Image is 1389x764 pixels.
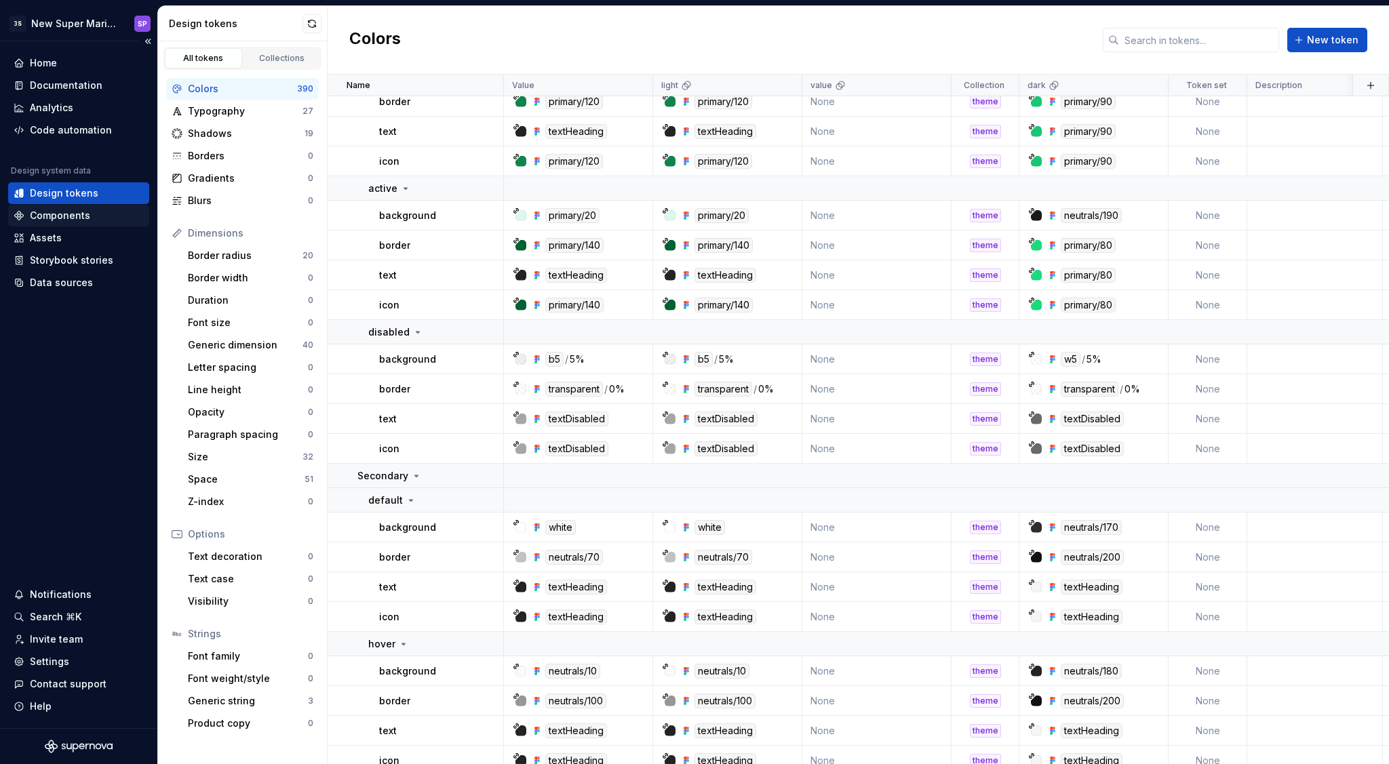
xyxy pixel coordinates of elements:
td: None [802,512,952,542]
div: Design tokens [30,186,98,200]
div: theme [970,442,1001,456]
div: 0 [308,574,313,584]
div: textHeading [545,268,607,283]
div: textHeading [1061,580,1122,595]
div: 0% [1124,382,1140,397]
div: textHeading [694,268,756,283]
p: Secondary [357,469,408,483]
p: Token set [1186,80,1227,91]
div: 5% [570,352,585,367]
div: / [1082,352,1085,367]
div: neutrals/70 [545,550,603,565]
p: background [379,209,436,222]
svg: Supernova Logo [45,740,113,753]
div: 0 [308,651,313,662]
div: Space [188,473,305,486]
div: Text case [188,572,308,586]
div: textHeading [545,609,607,624]
td: None [802,602,952,632]
div: Search ⌘K [30,610,81,624]
td: None [802,201,952,230]
div: neutrals/200 [1061,550,1124,565]
div: 20 [302,250,313,261]
td: None [802,716,952,746]
div: primary/120 [545,154,603,169]
div: theme [970,382,1001,396]
td: None [1169,117,1247,146]
div: primary/90 [1061,154,1116,169]
div: theme [970,298,1001,312]
div: Typography [188,104,302,118]
p: Value [512,80,534,91]
div: theme [970,580,1001,594]
div: theme [970,155,1001,168]
div: 0 [308,673,313,684]
div: Opacity [188,405,308,419]
a: Border width0 [182,267,319,289]
p: border [379,550,410,564]
div: Options [188,527,313,541]
div: 390 [297,83,313,94]
div: Line height [188,383,308,397]
p: Name [347,80,370,91]
div: Font weight/style [188,672,308,685]
div: theme [970,268,1001,282]
div: neutrals/170 [1061,520,1122,535]
td: None [802,344,952,374]
td: None [802,260,952,290]
div: primary/20 [545,208,600,223]
div: textHeading [545,124,607,139]
p: text [379,125,397,138]
td: None [802,146,952,176]
td: None [802,686,952,716]
td: None [802,87,952,117]
td: None [802,290,952,320]
a: Components [8,205,149,226]
div: Data sources [30,276,93,289]
div: / [565,352,568,367]
div: Contact support [30,677,106,691]
div: primary/140 [545,298,604,313]
div: Strings [188,627,313,641]
td: None [1169,716,1247,746]
div: Text decoration [188,550,308,563]
p: default [368,494,403,507]
div: 0 [308,718,313,729]
a: Paragraph spacing0 [182,424,319,445]
div: Size [188,450,302,464]
td: None [1169,686,1247,716]
p: disabled [368,325,410,339]
h2: Colors [349,28,401,52]
div: All tokens [170,53,237,64]
div: 27 [302,106,313,117]
div: Storybook stories [30,254,113,267]
div: transparent [694,382,752,397]
td: None [802,434,952,464]
div: / [1120,382,1123,397]
div: Generic dimension [188,338,302,352]
p: border [379,694,410,708]
p: text [379,724,397,738]
div: textHeading [545,723,607,738]
button: Search ⌘K [8,606,149,628]
div: / [604,382,608,397]
div: 40 [302,340,313,350]
div: theme [970,694,1001,708]
div: theme [970,521,1001,534]
div: Code automation [30,123,112,137]
td: None [802,230,952,260]
p: dark [1028,80,1046,91]
div: 32 [302,451,313,462]
div: neutrals/100 [545,693,606,708]
p: text [379,268,397,282]
a: Design tokens [8,182,149,204]
div: Borders [188,149,308,163]
a: Borders0 [166,145,319,167]
div: 0% [758,382,774,397]
td: None [802,542,952,572]
p: icon [379,298,399,312]
a: Text decoration0 [182,546,319,567]
div: neutrals/10 [694,664,749,679]
div: Border radius [188,249,302,262]
p: border [379,382,410,396]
